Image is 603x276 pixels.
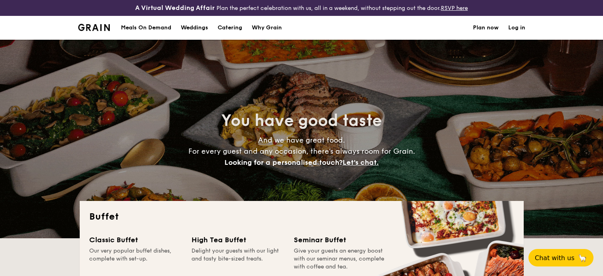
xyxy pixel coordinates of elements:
div: High Tea Buffet [191,234,284,245]
a: Meals On Demand [116,16,176,40]
a: Log in [508,16,525,40]
img: Grain [78,24,110,31]
span: Looking for a personalised touch? [224,158,343,167]
span: And we have great food. For every guest and any occasion, there’s always room for Grain. [188,136,415,167]
a: Why Grain [247,16,287,40]
div: Classic Buffet [89,234,182,245]
a: RSVP here [441,5,468,12]
span: Let's chat. [343,158,379,167]
div: Our very popular buffet dishes, complete with set-up. [89,247,182,271]
div: Give your guests an energy boost with our seminar menus, complete with coffee and tea. [294,247,387,271]
button: Chat with us🦙 [528,249,593,266]
h4: A Virtual Wedding Affair [135,3,215,13]
a: Weddings [176,16,213,40]
div: Meals On Demand [121,16,171,40]
h1: Catering [218,16,242,40]
span: You have good taste [221,111,382,130]
div: Weddings [181,16,208,40]
a: Catering [213,16,247,40]
div: Seminar Buffet [294,234,387,245]
h2: Buffet [89,210,514,223]
div: Delight your guests with our light and tasty bite-sized treats. [191,247,284,271]
a: Plan now [473,16,499,40]
a: Logotype [78,24,110,31]
div: Plan the perfect celebration with us, all in a weekend, without stepping out the door. [101,3,503,13]
div: Why Grain [252,16,282,40]
span: Chat with us [535,254,574,262]
span: 🦙 [578,253,587,262]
